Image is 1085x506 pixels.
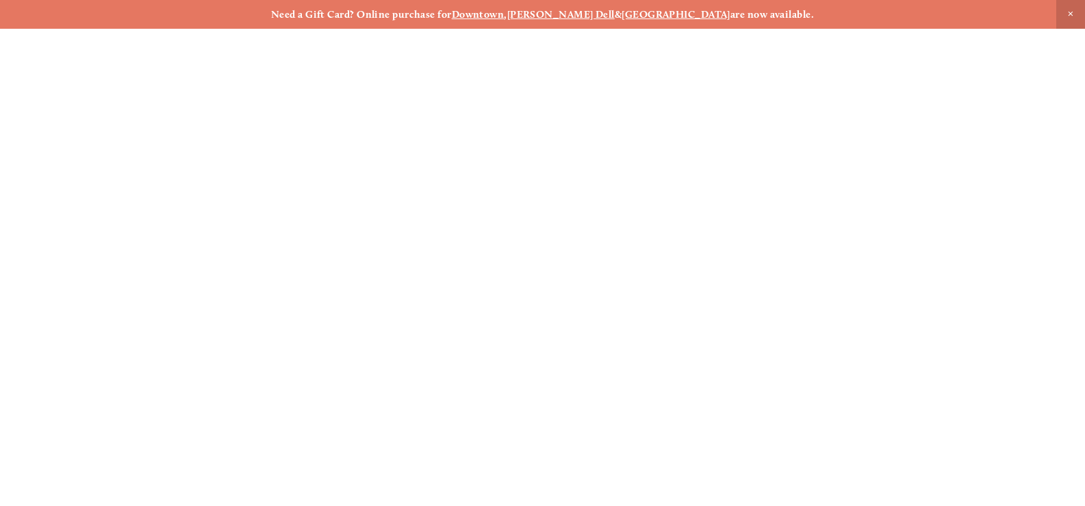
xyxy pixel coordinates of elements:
[507,8,615,21] a: [PERSON_NAME] Dell
[271,8,452,21] strong: Need a Gift Card? Online purchase for
[504,8,507,21] strong: ,
[622,8,730,21] a: [GEOGRAPHIC_DATA]
[730,8,814,21] strong: are now available.
[615,8,622,21] strong: &
[452,8,505,21] a: Downtown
